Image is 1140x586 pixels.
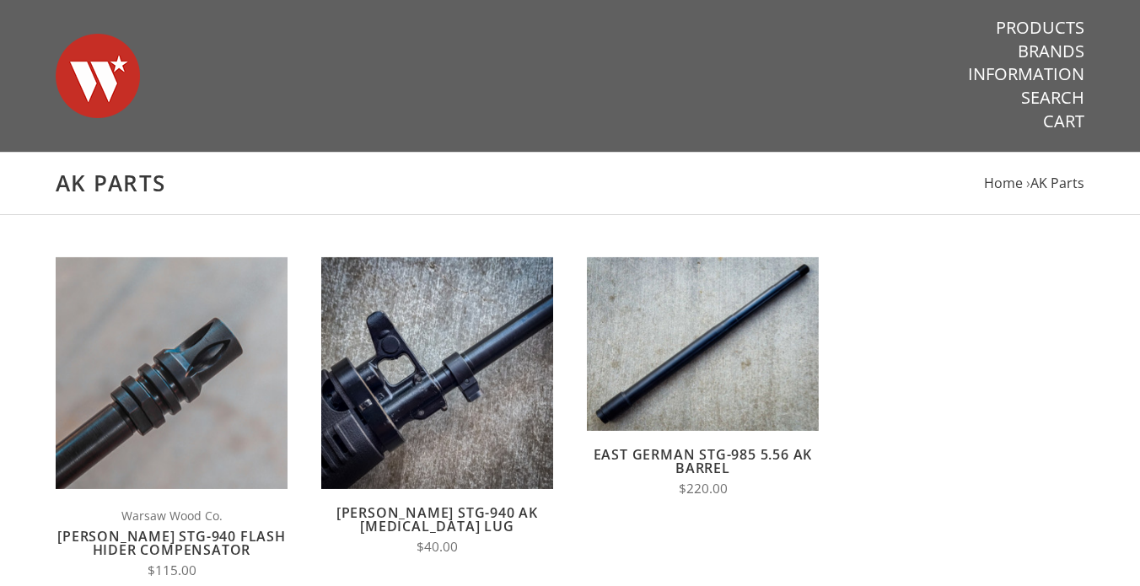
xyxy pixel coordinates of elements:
[417,538,458,556] span: $40.00
[679,480,728,497] span: $220.00
[1026,172,1084,195] li: ›
[1021,87,1084,109] a: Search
[1030,174,1084,192] a: AK Parts
[56,257,288,489] img: Wieger STG-940 Flash Hider Compensator
[1018,40,1084,62] a: Brands
[148,562,196,579] span: $115.00
[57,527,286,559] a: [PERSON_NAME] STG-940 Flash Hider Compensator
[56,169,1084,197] h1: AK Parts
[984,174,1023,192] a: Home
[321,257,553,489] img: Wieger STG-940 AK Bayonet Lug
[587,257,819,431] img: East German STG-985 5.56 AK Barrel
[56,506,288,525] span: Warsaw Wood Co.
[336,503,538,535] a: [PERSON_NAME] STG-940 AK [MEDICAL_DATA] Lug
[996,17,1084,39] a: Products
[1043,110,1084,132] a: Cart
[968,63,1084,85] a: Information
[56,17,140,135] img: Warsaw Wood Co.
[594,445,813,477] a: East German STG-985 5.56 AK Barrel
